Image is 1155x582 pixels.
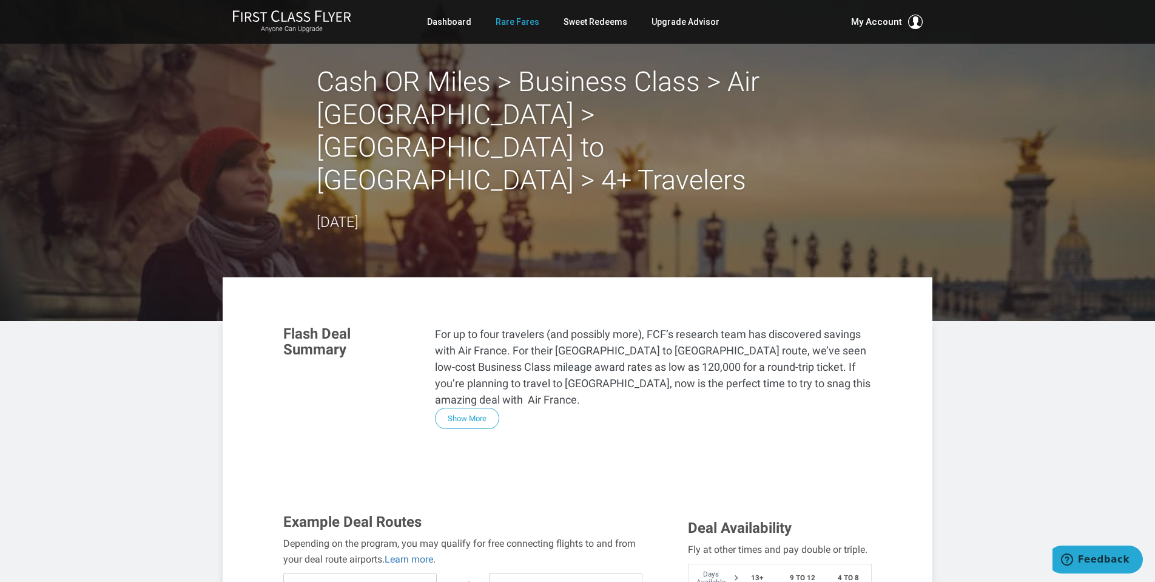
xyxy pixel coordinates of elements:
div: Depending on the program, you may qualify for free connecting flights to and from your deal route... [283,536,642,567]
a: First Class FlyerAnyone Can Upgrade [232,10,351,34]
h3: Flash Deal Summary [283,326,417,358]
button: My Account [851,15,923,29]
iframe: Opens a widget where you can find more information [1052,546,1143,576]
span: Example Deal Routes [283,513,422,530]
a: Learn more [385,553,433,565]
h2: Cash OR Miles > Business Class > Air [GEOGRAPHIC_DATA] > [GEOGRAPHIC_DATA] to [GEOGRAPHIC_DATA] >... [317,66,838,197]
a: Rare Fares [496,11,539,33]
img: First Class Flyer [232,10,351,22]
button: Show More [435,408,499,429]
span: My Account [851,15,902,29]
time: [DATE] [317,214,359,231]
a: Upgrade Advisor [652,11,719,33]
small: Anyone Can Upgrade [232,25,351,33]
span: Deal Availability [688,519,792,536]
div: Fly at other times and pay double or triple. [688,542,872,558]
a: Dashboard [427,11,471,33]
p: For up to four travelers (and possibly more), FCF’s research team has discovered savings with Air... [435,326,872,408]
a: Sweet Redeems [564,11,627,33]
